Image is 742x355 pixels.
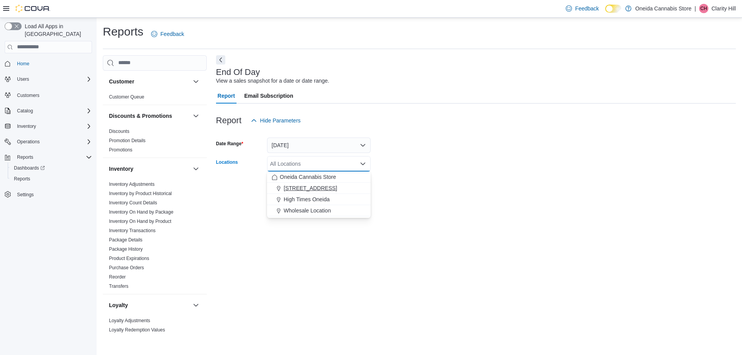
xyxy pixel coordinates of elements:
[109,112,190,120] button: Discounts & Promotions
[218,88,235,104] span: Report
[109,191,172,196] a: Inventory by Product Historical
[109,209,174,215] a: Inventory On Hand by Package
[109,138,146,143] a: Promotion Details
[191,301,201,310] button: Loyalty
[8,173,95,184] button: Reports
[109,182,155,187] a: Inventory Adjustments
[109,147,133,153] span: Promotions
[191,111,201,121] button: Discounts & Promotions
[109,284,128,289] a: Transfers
[17,154,33,160] span: Reports
[216,116,242,125] h3: Report
[280,173,336,181] span: Oneida Cannabis Store
[17,139,40,145] span: Operations
[248,113,304,128] button: Hide Parameters
[216,159,238,165] label: Locations
[14,59,92,68] span: Home
[109,265,144,271] span: Purchase Orders
[109,246,143,252] span: Package History
[2,136,95,147] button: Operations
[109,274,126,280] span: Reorder
[700,4,707,13] span: CH
[17,61,29,67] span: Home
[109,327,165,333] a: Loyalty Redemption Values
[267,138,371,153] button: [DATE]
[605,5,621,13] input: Dark Mode
[284,195,330,203] span: High Times Oneida
[109,78,134,85] h3: Customer
[14,106,36,116] button: Catalog
[109,128,129,134] span: Discounts
[17,76,29,82] span: Users
[109,301,128,309] h3: Loyalty
[14,190,37,199] a: Settings
[109,218,171,224] span: Inventory On Hand by Product
[260,117,301,124] span: Hide Parameters
[267,172,371,183] button: Oneida Cannabis Store
[109,129,129,134] a: Discounts
[17,123,36,129] span: Inventory
[635,4,692,13] p: Oneida Cannabis Store
[14,75,92,84] span: Users
[103,127,207,158] div: Discounts & Promotions
[109,94,144,100] a: Customer Queue
[11,163,48,173] a: Dashboards
[216,77,329,85] div: View a sales snapshot for a date or date range.
[109,200,157,206] a: Inventory Count Details
[8,163,95,173] a: Dashboards
[109,112,172,120] h3: Discounts & Promotions
[109,301,190,309] button: Loyalty
[109,219,171,224] a: Inventory On Hand by Product
[14,122,92,131] span: Inventory
[267,183,371,194] button: [STREET_ADDRESS]
[14,90,92,100] span: Customers
[22,22,92,38] span: Load All Apps in [GEOGRAPHIC_DATA]
[14,137,43,146] button: Operations
[360,161,366,167] button: Close list of options
[14,122,39,131] button: Inventory
[2,74,95,85] button: Users
[109,228,156,233] a: Inventory Transactions
[2,121,95,132] button: Inventory
[109,246,143,252] a: Package History
[17,92,39,99] span: Customers
[14,137,92,146] span: Operations
[109,190,172,197] span: Inventory by Product Historical
[14,75,32,84] button: Users
[11,174,33,183] a: Reports
[109,255,149,262] span: Product Expirations
[14,190,92,199] span: Settings
[267,205,371,216] button: Wholesale Location
[244,88,293,104] span: Email Subscription
[11,174,92,183] span: Reports
[15,5,50,12] img: Cova
[109,138,146,144] span: Promotion Details
[17,192,34,198] span: Settings
[14,153,92,162] span: Reports
[2,89,95,100] button: Customers
[14,176,30,182] span: Reports
[191,77,201,86] button: Customer
[109,256,149,261] a: Product Expirations
[2,58,95,69] button: Home
[5,55,92,220] nav: Complex example
[109,237,143,243] a: Package Details
[191,164,201,173] button: Inventory
[109,165,133,173] h3: Inventory
[160,30,184,38] span: Feedback
[699,4,708,13] div: Clarity Hill
[563,1,602,16] a: Feedback
[109,318,150,324] span: Loyalty Adjustments
[103,24,143,39] h1: Reports
[109,265,144,270] a: Purchase Orders
[267,194,371,205] button: High Times Oneida
[148,26,187,42] a: Feedback
[103,316,207,338] div: Loyalty
[14,106,92,116] span: Catalog
[2,152,95,163] button: Reports
[216,68,260,77] h3: End Of Day
[14,165,45,171] span: Dashboards
[109,165,190,173] button: Inventory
